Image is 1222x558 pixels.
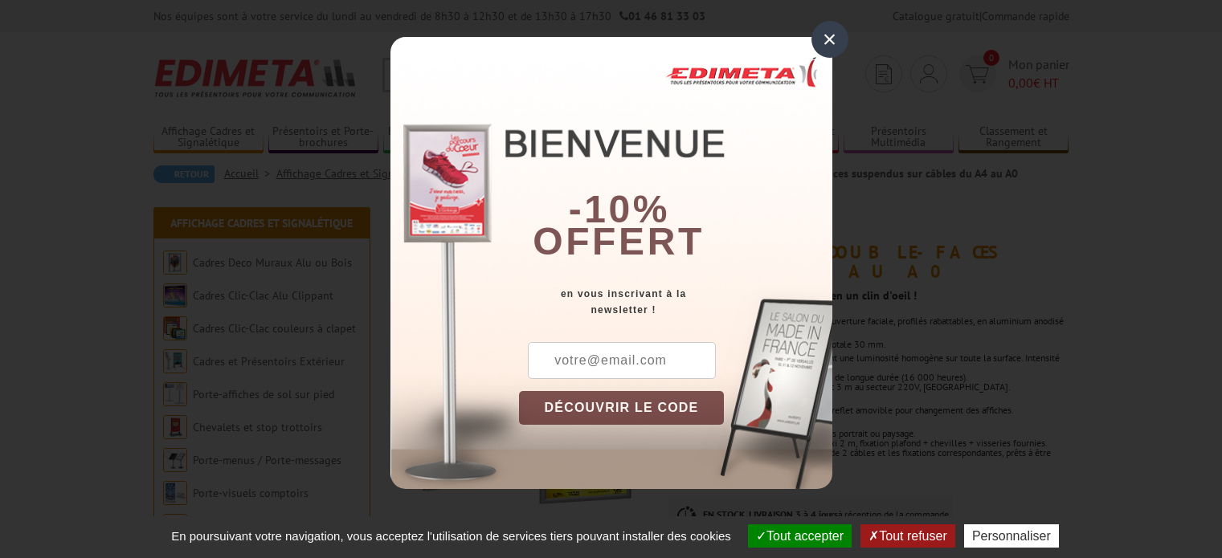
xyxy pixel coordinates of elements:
div: × [811,21,848,58]
span: En poursuivant votre navigation, vous acceptez l'utilisation de services tiers pouvant installer ... [163,529,739,543]
b: -10% [569,188,670,230]
font: offert [533,220,705,263]
button: Tout accepter [748,524,852,548]
button: Personnaliser (fenêtre modale) [964,524,1059,548]
div: en vous inscrivant à la newsletter ! [519,286,832,318]
input: votre@email.com [528,342,716,379]
button: DÉCOUVRIR LE CODE [519,391,725,425]
button: Tout refuser [860,524,954,548]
